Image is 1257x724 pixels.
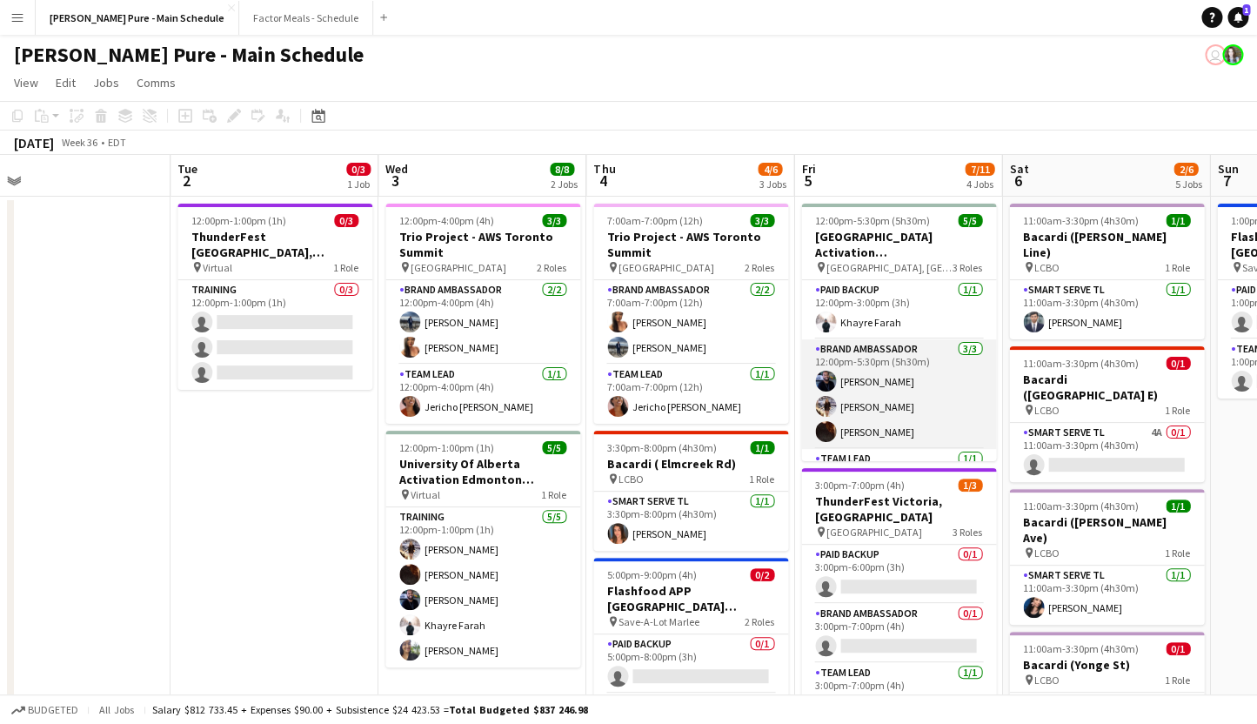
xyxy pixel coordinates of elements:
span: Virtual [411,488,440,501]
span: Thu [593,161,615,177]
span: 1 Role [1165,404,1190,417]
span: 2 Roles [537,261,566,274]
span: View [14,75,38,90]
app-card-role: Smart Serve TL1/13:30pm-8:00pm (4h30m)[PERSON_NAME] [593,492,788,551]
span: 1 Role [1165,546,1190,560]
app-job-card: 11:00am-3:30pm (4h30m)1/1Bacardi ([PERSON_NAME] Line) LCBO1 RoleSmart Serve TL1/111:00am-3:30pm (... [1009,204,1204,339]
span: Budgeted [28,704,78,716]
span: 5/5 [542,441,566,454]
span: LCBO [1034,261,1060,274]
span: 11:00am-3:30pm (4h30m) [1023,357,1139,370]
h3: Bacardi ( Elmcreek Rd) [593,456,788,472]
app-card-role: Paid Backup0/13:00pm-6:00pm (3h) [801,545,996,604]
span: 11:00am-3:30pm (4h30m) [1023,499,1139,513]
a: Edit [49,71,83,94]
span: 1 Role [749,473,774,486]
span: Edit [56,75,76,90]
h3: Bacardi ([PERSON_NAME] Ave) [1009,514,1204,546]
div: 5 Jobs [1174,178,1201,191]
app-job-card: 11:00am-3:30pm (4h30m)1/1Bacardi ([PERSON_NAME] Ave) LCBO1 RoleSmart Serve TL1/111:00am-3:30pm (4... [1009,489,1204,625]
h3: Trio Project - AWS Toronto Summit [385,229,580,260]
span: 1 [1242,4,1250,16]
span: Comms [137,75,176,90]
a: View [7,71,45,94]
h3: Bacardi ([PERSON_NAME] Line) [1009,229,1204,260]
app-card-role: Team Lead1/1 [801,449,996,508]
app-card-role: Training0/312:00pm-1:00pm (1h) [177,280,372,390]
span: 12:00pm-1:00pm (1h) [399,441,494,454]
app-job-card: 3:00pm-7:00pm (4h)1/3ThunderFest Victoria, [GEOGRAPHIC_DATA] [GEOGRAPHIC_DATA]3 RolesPaid Backup0... [801,468,996,722]
a: Comms [130,71,183,94]
span: 3 Roles [953,526,982,539]
div: Salary $812 733.45 + Expenses $90.00 + Subsistence $24 423.53 = [152,703,588,716]
span: 12:00pm-1:00pm (1h) [191,214,286,227]
app-card-role: Brand Ambassador3/312:00pm-5:30pm (5h30m)[PERSON_NAME][PERSON_NAME][PERSON_NAME] [801,339,996,449]
app-card-role: Paid Backup1/112:00pm-3:00pm (3h)Khayre Farah [801,280,996,339]
app-card-role: Team Lead1/112:00pm-4:00pm (4h)Jericho [PERSON_NAME] [385,365,580,424]
app-card-role: Paid Backup0/15:00pm-8:00pm (3h) [593,634,788,694]
span: 3:00pm-7:00pm (4h) [815,479,905,492]
app-card-role: Team Lead1/13:00pm-7:00pm (4h)[PERSON_NAME] [801,663,996,722]
span: 5 [799,171,815,191]
button: [PERSON_NAME] Pure - Main Schedule [36,1,239,35]
span: 0/2 [750,568,774,581]
span: LCBO [618,473,644,486]
span: 3/3 [542,214,566,227]
span: 0/1 [1166,357,1190,370]
app-card-role: Brand Ambassador2/27:00am-7:00pm (12h)[PERSON_NAME][PERSON_NAME] [593,280,788,365]
app-card-role: Brand Ambassador0/13:00pm-7:00pm (4h) [801,604,996,663]
span: 0/1 [1166,642,1190,655]
span: Fri [801,161,815,177]
span: 12:00pm-4:00pm (4h) [399,214,494,227]
span: 1/1 [1166,499,1190,513]
app-job-card: 3:30pm-8:00pm (4h30m)1/1Bacardi ( Elmcreek Rd) LCBO1 RoleSmart Serve TL1/13:30pm-8:00pm (4h30m)[P... [593,431,788,551]
span: LCBO [1034,404,1060,417]
span: 0/3 [346,163,371,176]
span: 1 Role [1165,674,1190,687]
app-card-role: Training5/512:00pm-1:00pm (1h)[PERSON_NAME][PERSON_NAME][PERSON_NAME]Khayre Farah[PERSON_NAME] [385,507,580,667]
span: [GEOGRAPHIC_DATA] [618,261,714,274]
span: Sat [1009,161,1028,177]
span: Sun [1217,161,1238,177]
span: 5/5 [958,214,982,227]
span: LCBO [1034,546,1060,560]
span: 1/3 [958,479,982,492]
div: 1 Job [347,178,370,191]
span: Save-A-Lot Marlee [618,615,699,628]
a: Jobs [86,71,126,94]
span: 0/3 [334,214,358,227]
app-card-role: Smart Serve TL4A0/111:00am-3:30pm (4h30m) [1009,423,1204,482]
span: 7/11 [965,163,994,176]
span: 1 Role [1165,261,1190,274]
div: 12:00pm-1:00pm (1h)5/5University Of Alberta Activation Edmonton Training Virtual1 RoleTraining5/5... [385,431,580,667]
span: [GEOGRAPHIC_DATA] [411,261,506,274]
span: Tue [177,161,197,177]
span: 2 Roles [745,615,774,628]
span: 3 Roles [953,261,982,274]
span: 4 [591,171,615,191]
div: 4 Jobs [966,178,993,191]
app-job-card: 12:00pm-4:00pm (4h)3/3Trio Project - AWS Toronto Summit [GEOGRAPHIC_DATA]2 RolesBrand Ambassador2... [385,204,580,424]
h3: Bacardi (Yonge St) [1009,657,1204,673]
h3: Bacardi ([GEOGRAPHIC_DATA] E) [1009,372,1204,403]
app-job-card: 12:00pm-1:00pm (1h)0/3ThunderFest [GEOGRAPHIC_DATA], [GEOGRAPHIC_DATA] Training Virtual1 RoleTrai... [177,204,372,390]
span: 1 Role [541,488,566,501]
span: 11:00am-3:30pm (4h30m) [1023,642,1139,655]
a: 1 [1227,7,1248,28]
span: Week 36 [57,136,101,149]
span: [GEOGRAPHIC_DATA] [826,526,922,539]
span: 1 Role [333,261,358,274]
span: 6 [1006,171,1028,191]
span: 4/6 [758,163,782,176]
app-job-card: 7:00am-7:00pm (12h)3/3Trio Project - AWS Toronto Summit [GEOGRAPHIC_DATA]2 RolesBrand Ambassador2... [593,204,788,424]
h3: Flashfood APP [GEOGRAPHIC_DATA] [GEOGRAPHIC_DATA], [GEOGRAPHIC_DATA] [593,583,788,614]
span: 7 [1214,171,1238,191]
h3: ThunderFest Victoria, [GEOGRAPHIC_DATA] [801,493,996,525]
app-card-role: Brand Ambassador2/212:00pm-4:00pm (4h)[PERSON_NAME][PERSON_NAME] [385,280,580,365]
span: 2/6 [1173,163,1198,176]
